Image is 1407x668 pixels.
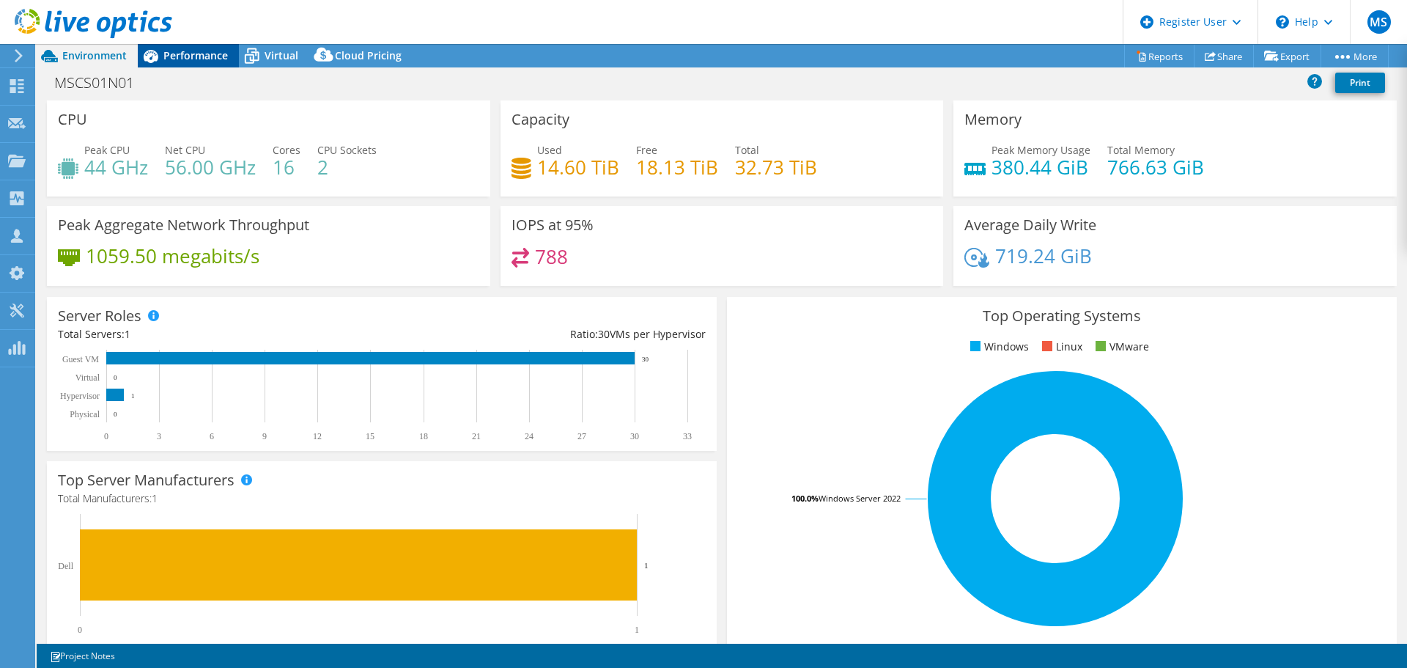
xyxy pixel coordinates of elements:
span: 30 [598,327,610,341]
text: 12 [313,431,322,441]
text: 1 [635,625,639,635]
text: 18 [419,431,428,441]
h4: Total Manufacturers: [58,491,706,507]
text: 0 [114,374,117,381]
a: Reports [1124,45,1194,67]
span: Free [636,143,657,157]
span: Net CPU [165,143,205,157]
text: Virtual [75,372,100,383]
span: Peak CPU [84,143,130,157]
h3: Memory [964,111,1022,128]
span: Total [735,143,759,157]
span: Cloud Pricing [335,48,402,62]
h4: 44 GHz [84,159,148,175]
span: 1 [125,327,130,341]
h4: 2 [317,159,377,175]
text: 15 [366,431,374,441]
text: 1 [131,392,135,400]
text: 21 [472,431,481,441]
text: Dell [58,561,73,571]
span: Peak Memory Usage [991,143,1090,157]
h3: Average Daily Write [964,217,1096,233]
text: 3 [157,431,161,441]
a: Export [1253,45,1321,67]
span: Cores [273,143,300,157]
div: Total Servers: [58,326,382,342]
h4: 18.13 TiB [636,159,718,175]
text: 6 [210,431,214,441]
tspan: 100.0% [791,493,819,504]
h4: 380.44 GiB [991,159,1090,175]
h4: 719.24 GiB [995,248,1092,264]
h3: Top Server Manufacturers [58,472,234,488]
h4: 1059.50 megabits/s [86,248,259,264]
a: Share [1194,45,1254,67]
span: MS [1367,10,1391,34]
div: Ratio: VMs per Hypervisor [382,326,706,342]
span: 1 [152,491,158,505]
h1: MSCS01N01 [48,75,157,91]
h4: 16 [273,159,300,175]
h3: CPU [58,111,87,128]
li: Linux [1038,339,1082,355]
text: Physical [70,409,100,419]
h4: 766.63 GiB [1107,159,1204,175]
svg: \n [1276,15,1289,29]
li: Windows [967,339,1029,355]
h4: 788 [535,249,568,265]
h3: Top Operating Systems [738,308,1386,324]
span: Virtual [265,48,298,62]
tspan: Windows Server 2022 [819,493,901,504]
text: 33 [683,431,692,441]
li: VMware [1092,339,1149,355]
h3: Capacity [512,111,569,128]
text: 9 [262,431,267,441]
h3: Peak Aggregate Network Throughput [58,217,309,233]
span: Total Memory [1107,143,1175,157]
text: 0 [114,411,117,418]
a: Print [1335,73,1385,93]
span: CPU Sockets [317,143,377,157]
h3: Server Roles [58,308,141,324]
span: Performance [163,48,228,62]
text: 1 [644,561,649,570]
text: 30 [630,431,639,441]
text: 24 [525,431,533,441]
a: Project Notes [40,647,125,665]
text: 0 [78,625,82,635]
a: More [1321,45,1389,67]
span: Environment [62,48,127,62]
span: Used [537,143,562,157]
text: 0 [104,431,108,441]
text: Guest VM [62,354,99,364]
text: Hypervisor [60,391,100,401]
h4: 32.73 TiB [735,159,817,175]
h3: IOPS at 95% [512,217,594,233]
text: 27 [577,431,586,441]
h4: 56.00 GHz [165,159,256,175]
h4: 14.60 TiB [537,159,619,175]
text: 30 [642,356,649,363]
